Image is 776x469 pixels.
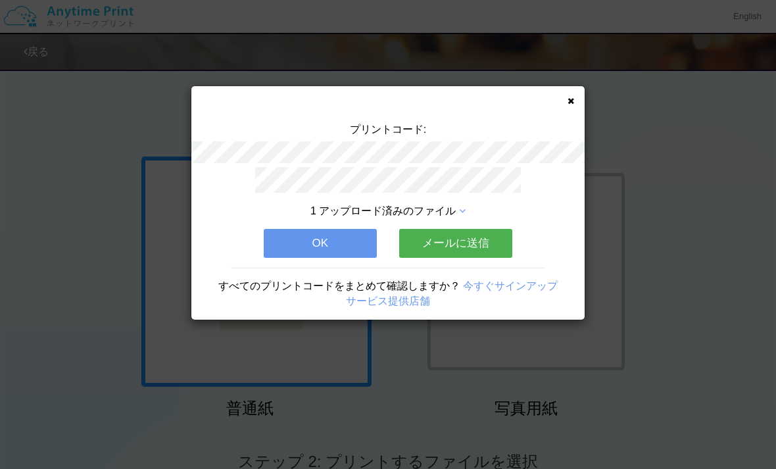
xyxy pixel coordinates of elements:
[264,229,377,258] button: OK
[218,280,460,291] span: すべてのプリントコードをまとめて確認しますか？
[350,124,426,135] span: プリントコード:
[310,205,456,216] span: 1 アップロード済みのファイル
[346,295,430,307] a: サービス提供店舗
[399,229,512,258] button: メールに送信
[463,280,558,291] a: 今すぐサインアップ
